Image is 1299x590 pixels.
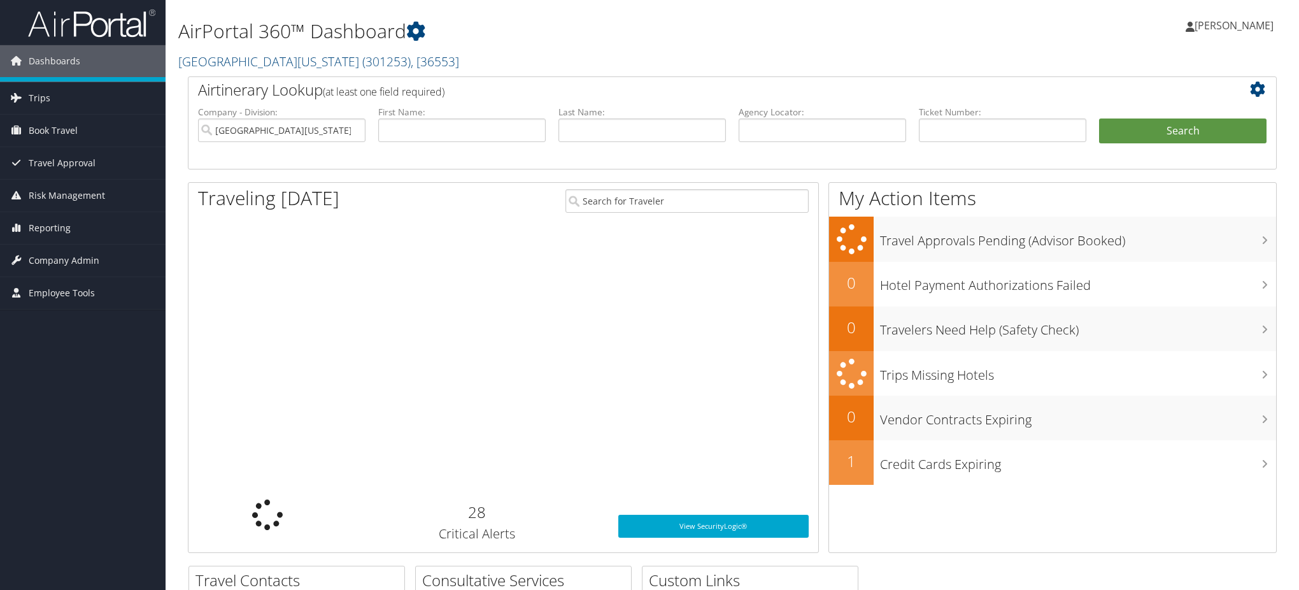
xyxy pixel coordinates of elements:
a: [PERSON_NAME] [1186,6,1286,45]
h3: Travelers Need Help (Safety Check) [880,315,1276,339]
label: First Name: [378,106,546,119]
span: Dashboards [29,45,80,77]
h2: Airtinerary Lookup [198,79,1176,101]
h2: 0 [829,406,874,428]
label: Agency Locator: [739,106,906,119]
a: 1Credit Cards Expiring [829,440,1276,485]
h3: Vendor Contracts Expiring [880,405,1276,429]
a: Trips Missing Hotels [829,351,1276,396]
h2: 1 [829,450,874,472]
button: Search [1099,119,1267,144]
h3: Critical Alerts [355,525,599,543]
span: Company Admin [29,245,99,277]
span: Trips [29,82,50,114]
h1: Traveling [DATE] [198,185,339,212]
a: Travel Approvals Pending (Advisor Booked) [829,217,1276,262]
label: Company - Division: [198,106,366,119]
h2: 28 [355,501,599,523]
span: Reporting [29,212,71,244]
input: Search for Traveler [565,189,809,213]
label: Ticket Number: [919,106,1086,119]
h2: 0 [829,317,874,338]
h3: Credit Cards Expiring [880,449,1276,473]
h3: Trips Missing Hotels [880,360,1276,384]
img: airportal-logo.png [28,8,155,38]
span: Employee Tools [29,277,95,309]
span: (at least one field required) [323,85,444,99]
h3: Hotel Payment Authorizations Failed [880,270,1276,294]
a: 0Vendor Contracts Expiring [829,396,1276,440]
a: 0Hotel Payment Authorizations Failed [829,262,1276,306]
span: Risk Management [29,180,105,212]
h1: AirPortal 360™ Dashboard [178,18,917,45]
h2: 0 [829,272,874,294]
span: Travel Approval [29,147,96,179]
span: Book Travel [29,115,78,147]
a: 0Travelers Need Help (Safety Check) [829,306,1276,351]
a: [GEOGRAPHIC_DATA][US_STATE] [178,53,459,70]
span: ( 301253 ) [362,53,411,70]
a: View SecurityLogic® [618,515,809,538]
span: , [ 36553 ] [411,53,459,70]
label: Last Name: [558,106,726,119]
h3: Travel Approvals Pending (Advisor Booked) [880,226,1276,250]
h1: My Action Items [829,185,1276,212]
span: [PERSON_NAME] [1195,18,1274,32]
